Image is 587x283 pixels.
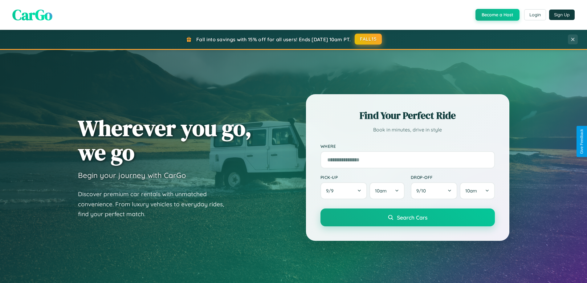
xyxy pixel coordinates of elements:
button: 9/10 [411,182,458,199]
h2: Find Your Perfect Ride [320,109,495,122]
button: FALL15 [355,34,382,45]
span: 9 / 9 [326,188,336,194]
button: 10am [460,182,495,199]
span: 10am [465,188,477,194]
span: 10am [375,188,387,194]
h3: Begin your journey with CarGo [78,171,186,180]
p: Book in minutes, drive in style [320,125,495,134]
span: Search Cars [397,214,427,221]
button: Search Cars [320,208,495,226]
button: Become a Host [475,9,520,21]
button: 10am [369,182,404,199]
button: 9/9 [320,182,367,199]
label: Pick-up [320,175,405,180]
button: Login [524,9,546,20]
span: CarGo [12,5,52,25]
span: 9 / 10 [416,188,429,194]
label: Where [320,144,495,149]
div: Give Feedback [580,129,584,154]
span: Fall into savings with 15% off for all users! Ends [DATE] 10am PT. [196,36,351,42]
h1: Wherever you go, we go [78,116,252,164]
button: Sign Up [549,10,575,20]
label: Drop-off [411,175,495,180]
p: Discover premium car rentals with unmatched convenience. From luxury vehicles to everyday rides, ... [78,189,232,219]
